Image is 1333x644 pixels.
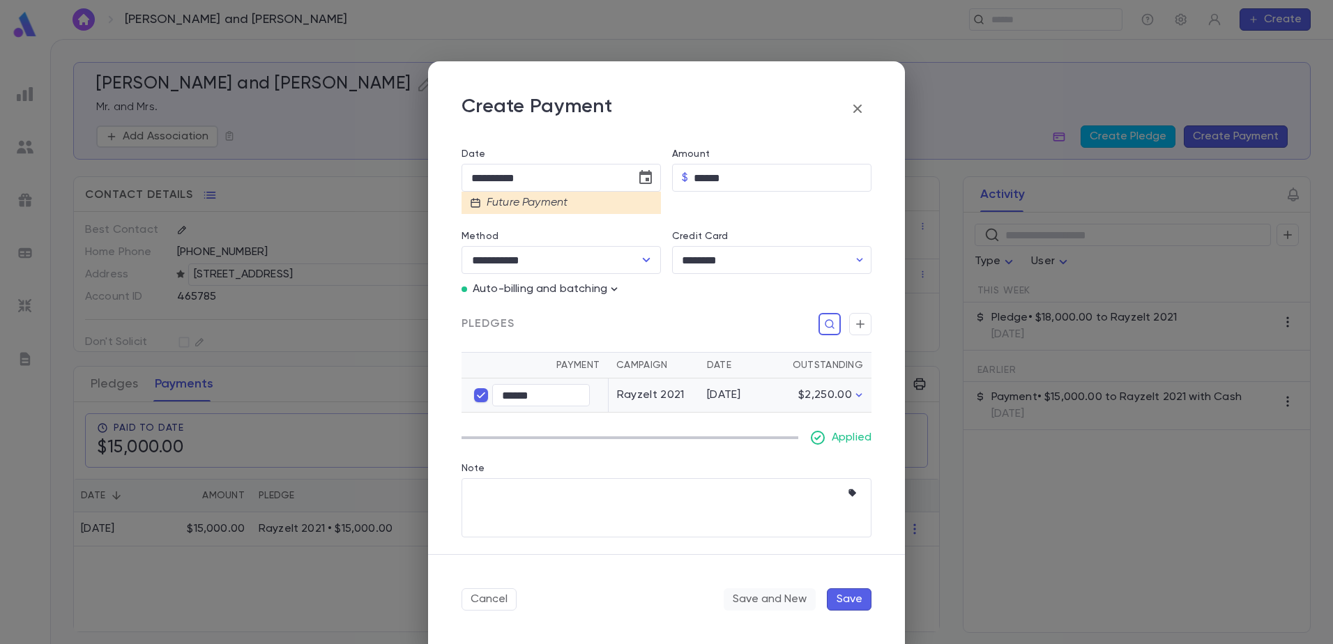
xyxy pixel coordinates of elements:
[724,588,816,611] button: Save and New
[699,353,773,378] th: Date
[707,388,765,402] div: [DATE]
[462,148,661,160] label: Date
[608,353,699,378] th: Campaign
[632,164,660,192] button: Choose date, selected date is Oct 10, 2025
[473,282,607,296] p: Auto-billing and batching
[773,378,871,413] td: $2,250.00
[832,431,871,445] p: Applied
[672,148,710,160] label: Amount
[462,463,485,474] label: Note
[637,250,656,270] button: Open
[462,231,498,242] label: Method
[462,588,517,611] button: Cancel
[462,95,612,123] p: Create Payment
[608,378,699,413] td: RayzeIt 2021
[773,353,871,378] th: Outstanding
[462,353,608,378] th: Payment
[481,196,568,210] div: Future Payment
[827,588,871,611] button: Save
[672,231,729,242] label: Credit Card
[462,317,515,331] span: Pledges
[682,171,688,185] p: $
